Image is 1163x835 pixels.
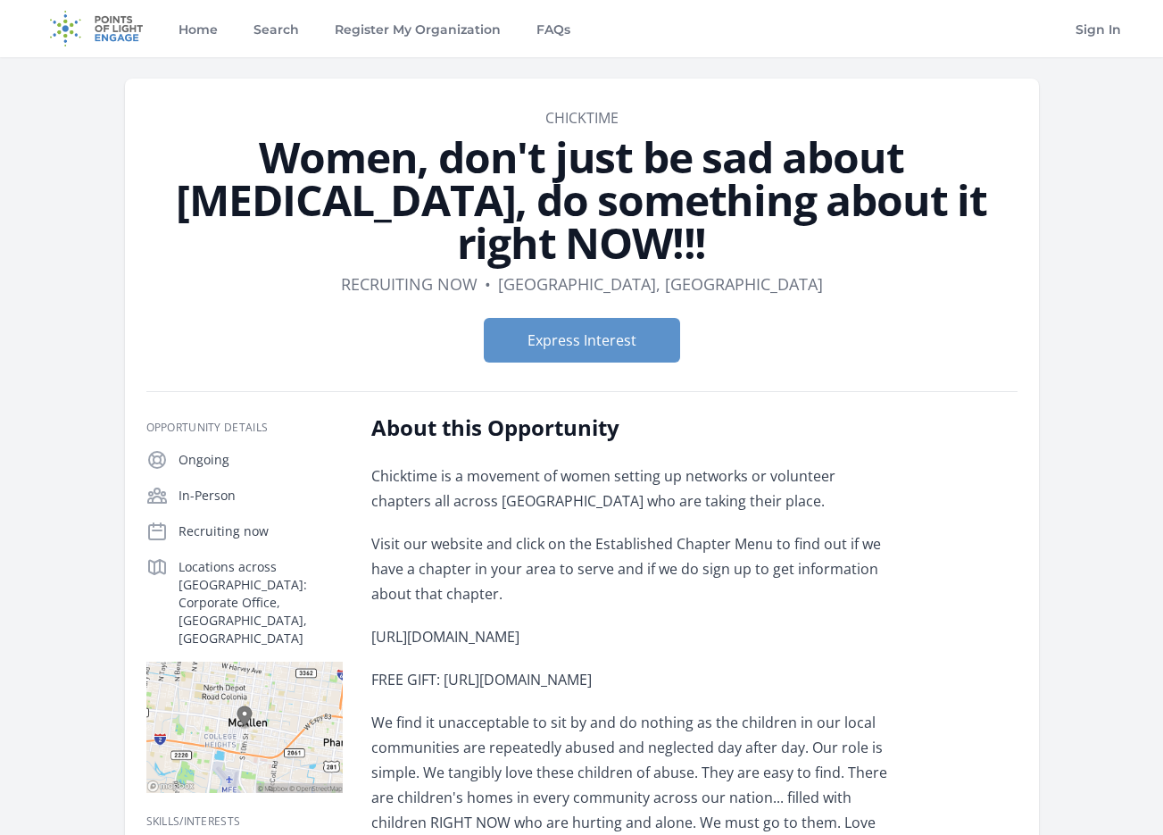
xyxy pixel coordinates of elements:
h2: About this Opportunity [371,413,893,442]
h1: Women, don't just be sad about [MEDICAL_DATA], do something about it right NOW!!! [146,136,1018,264]
button: Express Interest [484,318,680,363]
p: Chicktime is a movement of women setting up networks or volunteer chapters all across [GEOGRAPHIC... [371,463,893,514]
p: Locations across [GEOGRAPHIC_DATA]: Corporate Office, [GEOGRAPHIC_DATA], [GEOGRAPHIC_DATA] [179,558,343,647]
p: [URL][DOMAIN_NAME] [371,624,893,649]
h3: Skills/Interests [146,814,343,829]
p: In-Person [179,487,343,505]
dd: Recruiting now [341,271,478,296]
p: Recruiting now [179,522,343,540]
p: Ongoing [179,451,343,469]
h3: Opportunity Details [146,421,343,435]
p: Visit our website and click on the Established Chapter Menu to find out if we have a chapter in y... [371,531,893,606]
img: Map [146,662,343,793]
a: Chicktime [545,108,619,128]
p: FREE GIFT: [URL][DOMAIN_NAME] [371,667,893,692]
dd: [GEOGRAPHIC_DATA], [GEOGRAPHIC_DATA] [498,271,823,296]
div: • [485,271,491,296]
